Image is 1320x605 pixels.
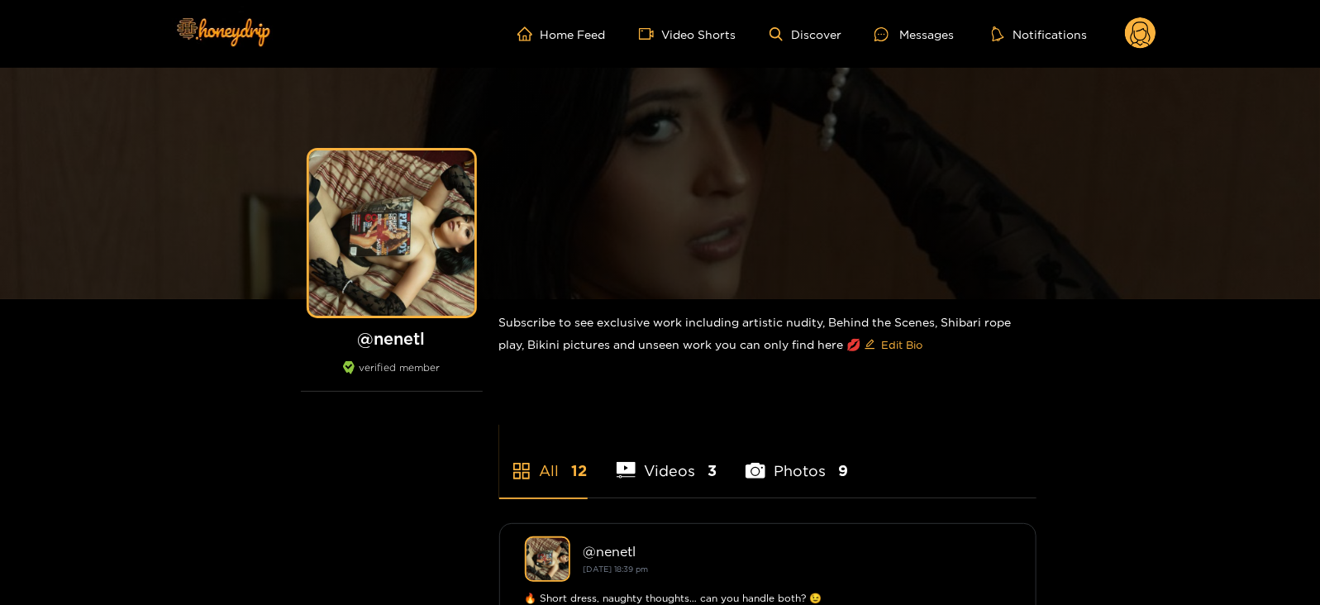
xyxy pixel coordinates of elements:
[572,460,588,481] span: 12
[708,460,717,481] span: 3
[301,328,483,349] h1: @ nenetl
[517,26,606,41] a: Home Feed
[301,361,483,392] div: verified member
[499,299,1036,371] div: Subscribe to see exclusive work including artistic nudity, Behind the Scenes, Shibari rope play, ...
[639,26,736,41] a: Video Shorts
[584,544,1011,559] div: @ nenetl
[517,26,541,41] span: home
[838,460,848,481] span: 9
[746,423,848,498] li: Photos
[882,336,923,353] span: Edit Bio
[874,25,954,44] div: Messages
[499,423,588,498] li: All
[525,536,570,582] img: nenetl
[865,339,875,351] span: edit
[770,27,841,41] a: Discover
[861,331,927,358] button: editEdit Bio
[617,423,717,498] li: Videos
[512,461,531,481] span: appstore
[584,565,649,574] small: [DATE] 18:39 pm
[639,26,662,41] span: video-camera
[987,26,1092,42] button: Notifications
